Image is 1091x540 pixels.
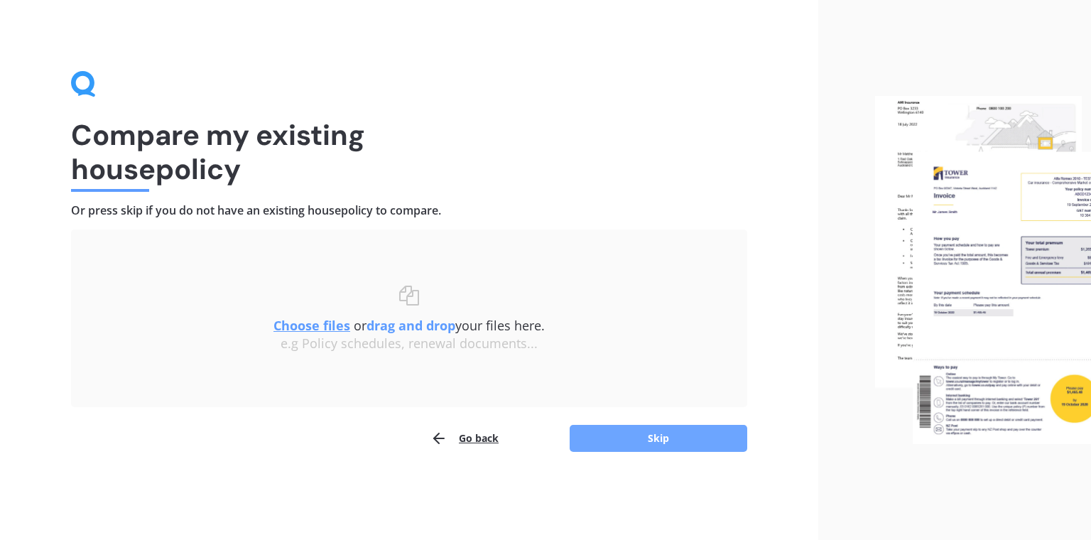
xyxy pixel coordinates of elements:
img: files.webp [875,96,1091,445]
div: e.g Policy schedules, renewal documents... [99,336,719,352]
h1: Compare my existing house policy [71,118,747,186]
button: Go back [430,424,499,453]
span: or your files here. [273,317,545,334]
b: drag and drop [367,317,455,334]
u: Choose files [273,317,350,334]
button: Skip [570,425,747,452]
h4: Or press skip if you do not have an existing house policy to compare. [71,203,747,218]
